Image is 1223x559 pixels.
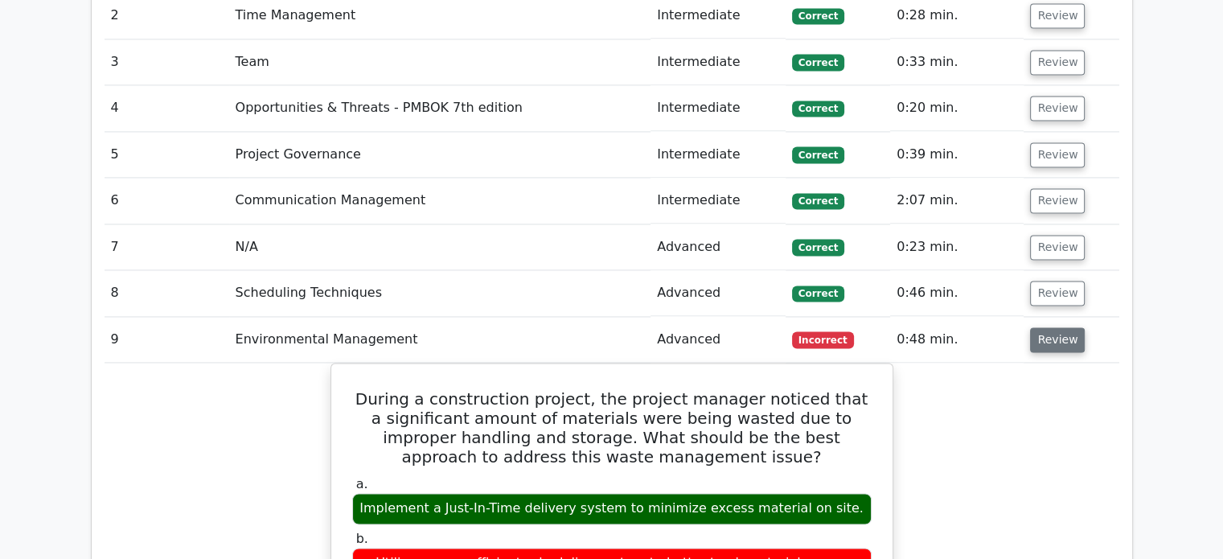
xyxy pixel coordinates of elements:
[352,493,872,524] div: Implement a Just-In-Time delivery system to minimize excess material on site.
[890,39,1024,85] td: 0:33 min.
[650,132,786,178] td: Intermediate
[351,389,873,467] h5: During a construction project, the project manager noticed that a significant amount of materials...
[650,178,786,224] td: Intermediate
[1030,188,1085,213] button: Review
[229,270,651,316] td: Scheduling Techniques
[229,224,651,270] td: N/A
[792,54,844,70] span: Correct
[229,178,651,224] td: Communication Management
[890,317,1024,363] td: 0:48 min.
[1030,96,1085,121] button: Review
[890,132,1024,178] td: 0:39 min.
[229,39,651,85] td: Team
[356,531,368,546] span: b.
[890,85,1024,131] td: 0:20 min.
[1030,327,1085,352] button: Review
[792,8,844,24] span: Correct
[890,178,1024,224] td: 2:07 min.
[650,85,786,131] td: Intermediate
[650,39,786,85] td: Intermediate
[792,331,854,347] span: Incorrect
[105,270,229,316] td: 8
[792,146,844,162] span: Correct
[105,39,229,85] td: 3
[1030,281,1085,306] button: Review
[1030,50,1085,75] button: Review
[105,178,229,224] td: 6
[105,224,229,270] td: 7
[356,476,368,491] span: a.
[792,286,844,302] span: Correct
[1030,235,1085,260] button: Review
[229,85,651,131] td: Opportunities & Threats - PMBOK 7th edition
[105,85,229,131] td: 4
[105,317,229,363] td: 9
[229,132,651,178] td: Project Governance
[650,317,786,363] td: Advanced
[890,270,1024,316] td: 0:46 min.
[650,270,786,316] td: Advanced
[1030,142,1085,167] button: Review
[105,132,229,178] td: 5
[1030,3,1085,28] button: Review
[792,239,844,255] span: Correct
[792,193,844,209] span: Correct
[229,317,651,363] td: Environmental Management
[890,224,1024,270] td: 0:23 min.
[650,224,786,270] td: Advanced
[792,101,844,117] span: Correct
